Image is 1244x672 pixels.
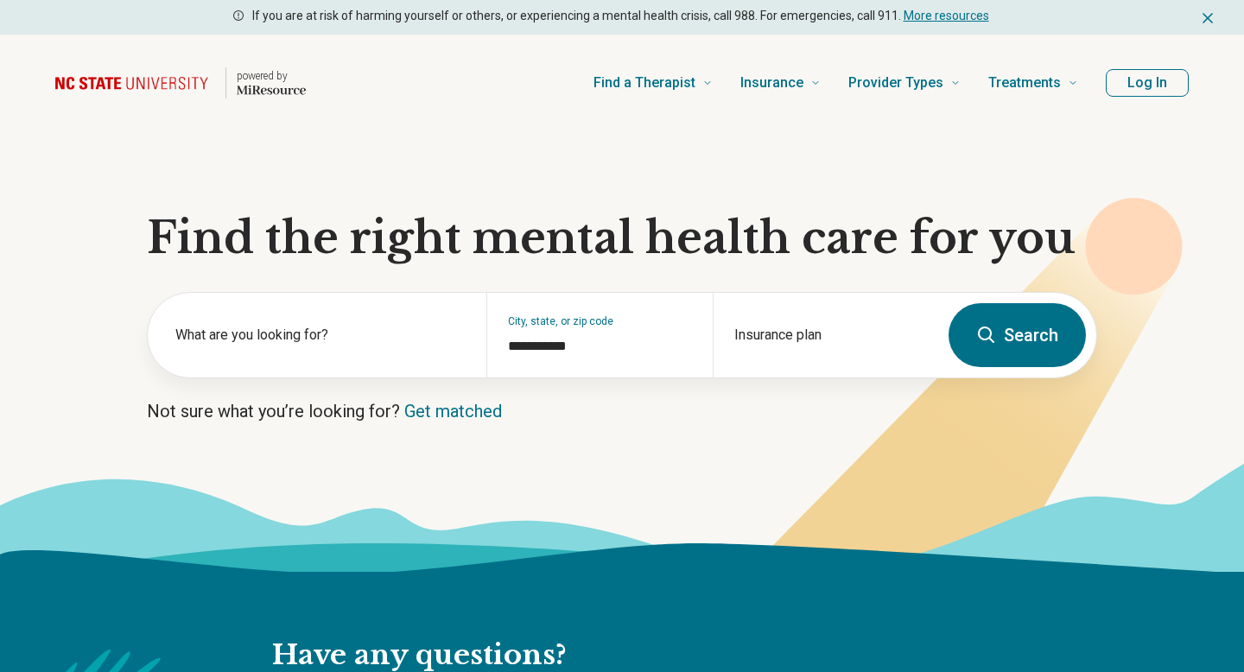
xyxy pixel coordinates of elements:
[147,399,1097,423] p: Not sure what you’re looking for?
[404,401,502,422] a: Get matched
[175,325,466,346] label: What are you looking for?
[237,69,306,83] p: powered by
[740,48,821,117] a: Insurance
[593,48,713,117] a: Find a Therapist
[593,71,695,95] span: Find a Therapist
[988,71,1061,95] span: Treatments
[949,303,1086,367] button: Search
[848,71,943,95] span: Provider Types
[848,48,961,117] a: Provider Types
[252,7,989,25] p: If you are at risk of harming yourself or others, or experiencing a mental health crisis, call 98...
[1106,69,1189,97] button: Log In
[904,9,989,22] a: More resources
[55,55,306,111] a: Home page
[1199,7,1216,28] button: Dismiss
[740,71,803,95] span: Insurance
[147,212,1097,264] h1: Find the right mental health care for you
[988,48,1078,117] a: Treatments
